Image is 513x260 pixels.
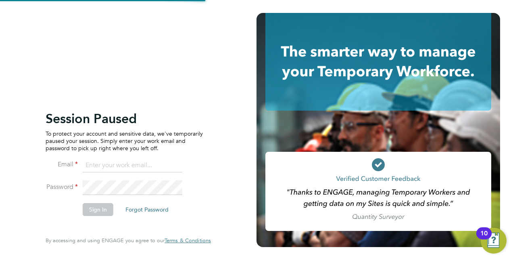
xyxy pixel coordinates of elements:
[46,160,78,169] label: Email
[83,158,182,173] input: Enter your work email...
[46,237,211,244] span: By accessing and using ENGAGE you agree to our
[480,233,488,244] div: 10
[46,111,203,127] h2: Session Paused
[46,183,78,191] label: Password
[165,237,211,244] a: Terms & Conditions
[119,203,175,216] button: Forgot Password
[481,228,507,254] button: Open Resource Center, 10 new notifications
[46,130,203,152] p: To protect your account and sensitive data, we've temporarily paused your session. Simply enter y...
[83,203,113,216] button: Sign In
